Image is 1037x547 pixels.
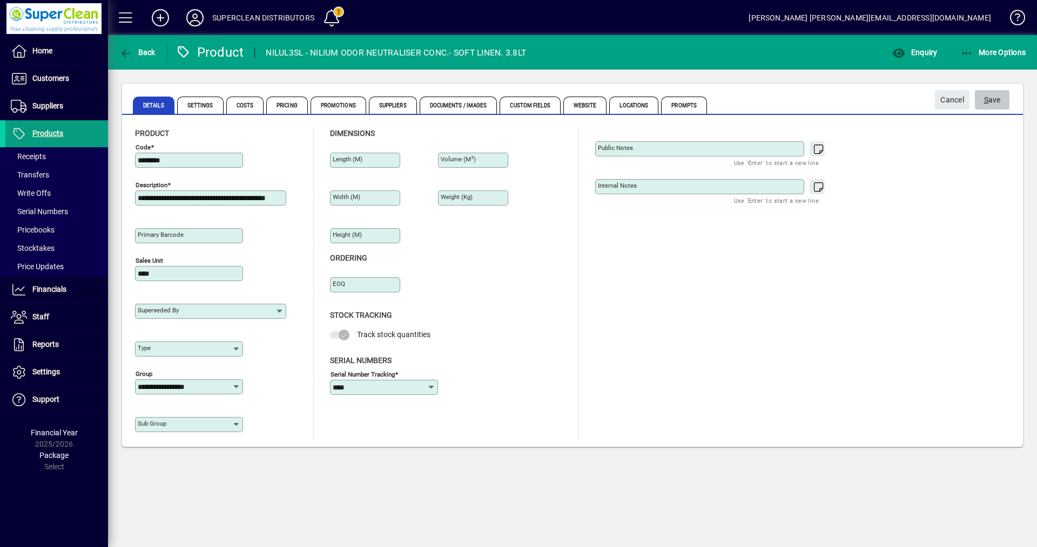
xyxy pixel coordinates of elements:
a: Write Offs [5,184,108,202]
span: Transfers [11,170,49,179]
button: Back [117,43,158,62]
span: Locations [609,97,658,114]
mat-label: Width (m) [333,193,360,201]
a: Transfers [5,166,108,184]
mat-label: Weight (Kg) [441,193,473,201]
span: Details [133,97,174,114]
a: Home [5,38,108,65]
span: Prompts [661,97,707,114]
span: Pricing [266,97,308,114]
mat-label: Sub group [138,420,166,427]
span: Serial Numbers [330,356,392,365]
div: NILUL3SL - NILIUM ODOR NEUTRALISER CONC.- SOFT LINEN. 3.8LT [266,44,526,61]
div: Product [176,44,244,61]
span: ave [984,91,1001,109]
span: More Options [960,48,1026,57]
button: Save [975,90,1009,110]
button: More Options [958,43,1029,62]
span: Promotions [311,97,366,114]
span: Stock Tracking [330,311,392,319]
span: Products [32,129,63,138]
span: S [984,95,988,104]
button: Enquiry [890,43,940,62]
button: Add [143,8,178,28]
span: Custom Fields [500,97,560,114]
button: Profile [178,8,212,28]
mat-label: EOQ [333,280,345,288]
button: Cancel [935,90,969,110]
span: Ordering [330,254,367,262]
mat-label: Description [136,181,167,189]
span: Receipts [11,152,46,161]
mat-label: Code [136,143,151,151]
span: Financials [32,285,66,293]
mat-label: Primary barcode [138,231,184,238]
span: Website [563,97,607,114]
mat-label: Height (m) [333,231,362,238]
div: [PERSON_NAME] [PERSON_NAME][EMAIL_ADDRESS][DOMAIN_NAME] [749,9,991,26]
a: Stocktakes [5,239,108,257]
span: Serial Numbers [11,207,68,216]
mat-hint: Use 'Enter' to start a new line [734,194,819,207]
span: Track stock quantities [357,330,430,339]
span: Reports [32,340,59,348]
span: Back [119,48,156,57]
span: Settings [177,97,224,114]
span: Support [32,395,59,404]
a: Customers [5,65,108,92]
app-page-header-button: Back [108,43,167,62]
mat-label: Superseded by [138,306,179,314]
span: Financial Year [31,428,78,437]
mat-label: Volume (m ) [441,155,476,163]
span: Product [135,129,169,138]
span: Price Updates [11,262,64,271]
span: Documents / Images [420,97,497,114]
span: Dimensions [330,129,375,138]
a: Price Updates [5,257,108,276]
span: Write Offs [11,189,51,197]
span: Enquiry [892,48,937,57]
mat-hint: Use 'Enter' to start a new line [734,156,819,169]
a: Settings [5,359,108,386]
a: Suppliers [5,93,108,120]
a: Receipts [5,147,108,166]
a: Support [5,386,108,413]
span: Pricebooks [11,225,55,234]
span: Package [39,451,69,460]
span: Stocktakes [11,244,55,252]
sup: 3 [471,155,474,160]
mat-label: Serial Number tracking [331,370,395,378]
mat-label: Group [136,370,152,378]
span: Cancel [940,91,964,109]
span: Home [32,46,52,55]
mat-label: Length (m) [333,155,362,163]
mat-label: Sales unit [136,257,163,264]
span: Suppliers [369,97,417,114]
a: Staff [5,304,108,331]
mat-label: Type [138,344,151,352]
span: Costs [226,97,264,114]
mat-label: Public Notes [598,144,633,152]
a: Serial Numbers [5,202,108,221]
span: Settings [32,367,60,376]
a: Financials [5,276,108,303]
mat-label: Internal Notes [598,182,637,189]
a: Knowledge Base [1002,2,1023,37]
a: Pricebooks [5,221,108,239]
div: SUPERCLEAN DISTRIBUTORS [212,9,314,26]
span: Customers [32,74,69,83]
span: Staff [32,312,49,321]
a: Reports [5,331,108,358]
span: Suppliers [32,101,63,110]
